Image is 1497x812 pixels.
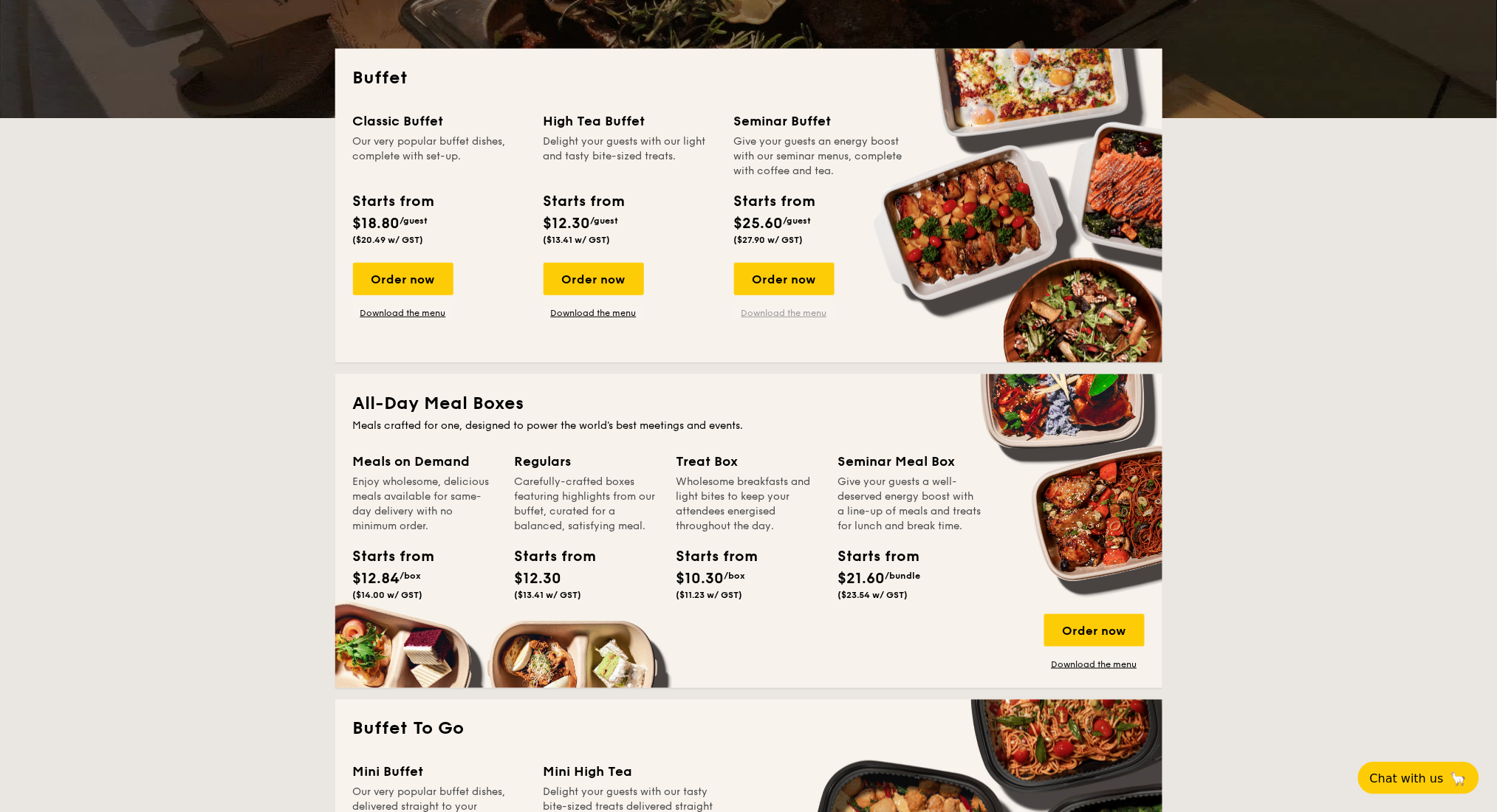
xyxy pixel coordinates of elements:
span: ($11.23 w/ GST) [676,590,743,600]
div: Mini High Tea [544,762,716,782]
span: ($13.41 w/ GST) [515,590,582,600]
span: $12.30 [544,215,591,233]
div: Starts from [353,546,419,568]
div: Give your guests a well-deserved energy boost with a line-up of meals and treats for lunch and br... [838,475,982,534]
a: Download the menu [734,307,835,319]
div: Starts from [734,190,815,213]
span: /box [724,571,746,581]
span: Chat with us [1370,771,1444,785]
span: /bundle [885,571,921,581]
div: Meals on Demand [353,451,497,472]
span: ($23.54 w/ GST) [838,590,908,600]
span: $12.84 [353,570,400,588]
span: /guest [784,216,812,226]
a: Download the menu [353,307,453,319]
div: Starts from [353,190,434,213]
span: $21.60 [838,570,885,588]
div: Our very popular buffet dishes, complete with set-up. [353,134,526,179]
div: Order now [734,263,835,295]
div: Order now [353,263,453,295]
div: Carefully-crafted boxes featuring highlights from our buffet, curated for a balanced, satisfying ... [515,475,659,534]
span: ($20.49 w/ GST) [353,235,424,245]
h2: Buffet [353,66,1145,90]
span: $18.80 [353,215,400,233]
h2: Buffet To Go [353,718,1145,741]
a: Download the menu [544,307,644,319]
span: $12.30 [515,570,562,588]
span: /box [400,571,422,581]
span: /guest [400,216,428,226]
div: Starts from [515,546,581,568]
div: Enjoy wholesome, delicious meals available for same-day delivery with no minimum order. [353,475,497,534]
div: Order now [1044,614,1145,647]
div: Starts from [838,546,905,568]
div: Order now [544,263,644,295]
span: /guest [591,216,619,226]
button: Chat with us🦙 [1358,762,1479,794]
div: Delight your guests with our light and tasty bite-sized treats. [544,134,716,179]
div: Regulars [515,451,659,472]
a: Download the menu [1044,658,1145,670]
div: Seminar Meal Box [838,451,982,472]
span: ($14.00 w/ GST) [353,590,423,600]
div: Seminar Buffet [734,111,907,131]
div: Treat Box [676,451,821,472]
div: Starts from [544,190,624,213]
span: 🦙 [1450,770,1467,787]
div: Meals crafted for one, designed to power the world's best meetings and events. [353,419,1145,433]
span: ($13.41 w/ GST) [544,235,611,245]
h2: All-Day Meal Boxes [353,392,1145,416]
span: $25.60 [734,215,784,233]
div: Wholesome breakfasts and light bites to keep your attendees energised throughout the day. [676,475,821,534]
span: ($27.90 w/ GST) [734,235,804,245]
div: High Tea Buffet [544,111,716,131]
div: Mini Buffet [353,762,526,782]
div: Classic Buffet [353,111,526,131]
div: Starts from [676,546,743,568]
div: Give your guests an energy boost with our seminar menus, complete with coffee and tea. [734,134,907,179]
span: $10.30 [676,570,724,588]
